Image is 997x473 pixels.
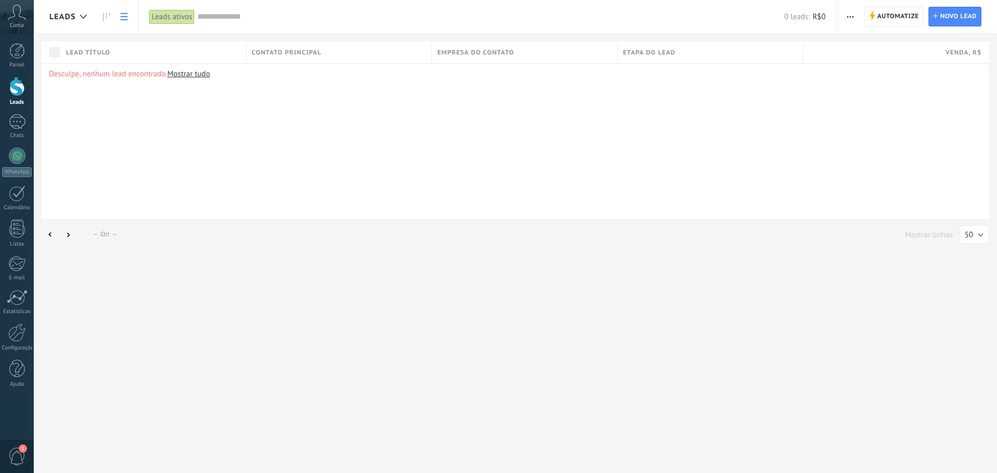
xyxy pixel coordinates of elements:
[2,62,32,69] div: Painel
[2,381,32,388] div: Ajuda
[437,48,514,58] span: Empresa do contato
[877,7,919,26] span: Automatize
[928,7,981,26] a: Novo lead
[813,12,826,22] span: R$0
[10,22,24,29] span: Conta
[960,225,989,244] button: 50
[946,48,981,58] span: Venda , R$
[2,308,32,315] div: Estatísticas
[49,69,982,79] p: Desculpe, nenhum lead encontrado.
[784,12,810,22] span: 0 leads:
[940,7,977,26] span: Novo lead
[2,275,32,281] div: E-mail
[965,230,973,240] span: 50
[66,48,110,58] span: Lead título
[2,205,32,211] div: Calendário
[92,231,117,238] div: ← Ctrl →
[2,99,32,106] div: Leads
[865,7,923,26] a: Automatize
[623,48,676,58] span: Etapa do lead
[2,132,32,139] div: Chats
[2,345,32,352] div: Configurações
[252,48,322,58] span: Contato principal
[2,241,32,248] div: Listas
[19,444,27,453] span: 1
[49,12,76,22] span: Leads
[167,69,210,79] a: Mostrar tudo
[2,167,32,177] div: WhatsApp
[149,9,195,24] div: Leads ativos
[905,230,954,240] p: Mostrar linhas:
